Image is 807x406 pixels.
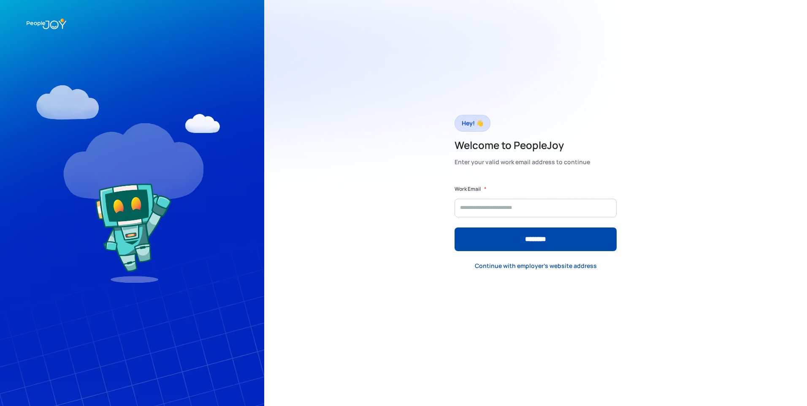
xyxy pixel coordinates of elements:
[468,257,604,275] a: Continue with employer's website address
[462,117,483,129] div: Hey! 👋
[475,262,597,270] div: Continue with employer's website address
[455,185,481,193] label: Work Email
[455,156,590,168] div: Enter your valid work email address to continue
[455,185,617,251] form: Form
[455,138,590,152] h2: Welcome to PeopleJoy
